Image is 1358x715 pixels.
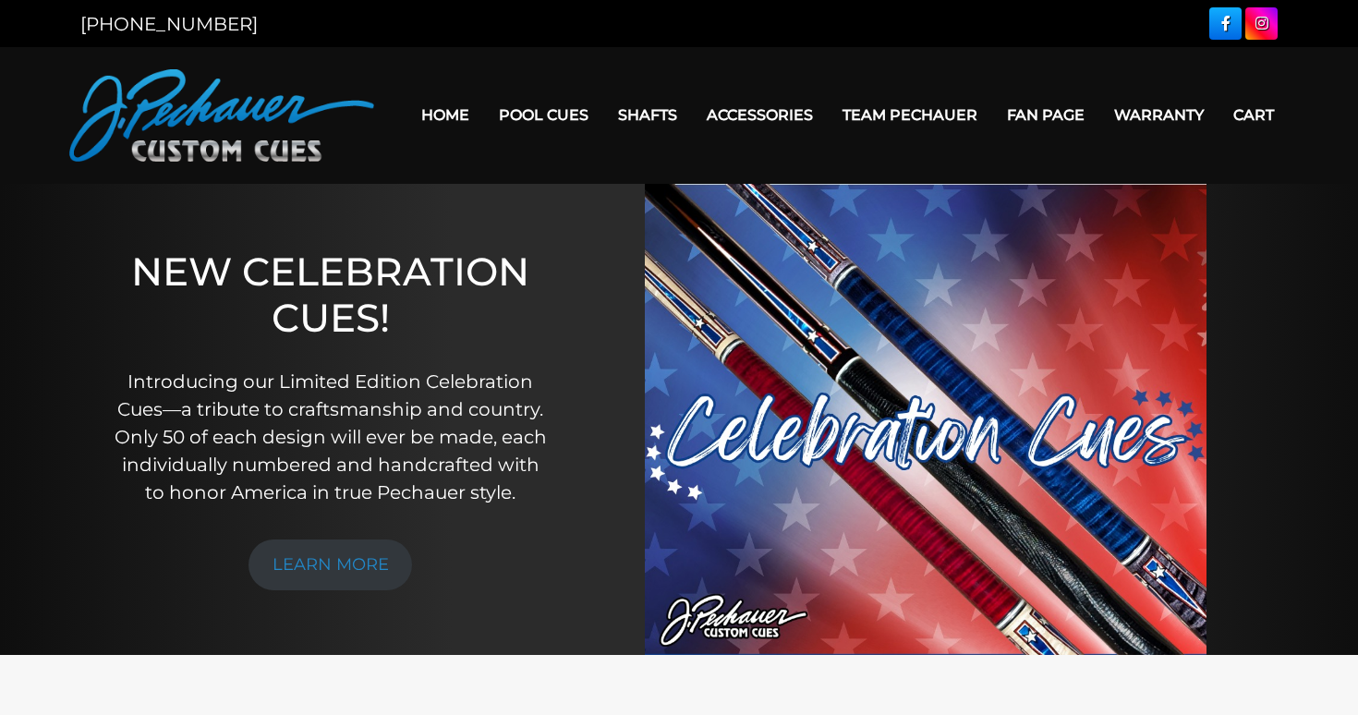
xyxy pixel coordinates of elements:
[692,91,828,139] a: Accessories
[249,539,413,590] a: LEARN MORE
[1219,91,1289,139] a: Cart
[603,91,692,139] a: Shafts
[828,91,992,139] a: Team Pechauer
[69,69,374,162] img: Pechauer Custom Cues
[80,13,258,35] a: [PHONE_NUMBER]
[111,368,550,506] p: Introducing our Limited Edition Celebration Cues—a tribute to craftsmanship and country. Only 50 ...
[484,91,603,139] a: Pool Cues
[406,91,484,139] a: Home
[1099,91,1219,139] a: Warranty
[992,91,1099,139] a: Fan Page
[111,248,550,342] h1: NEW CELEBRATION CUES!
